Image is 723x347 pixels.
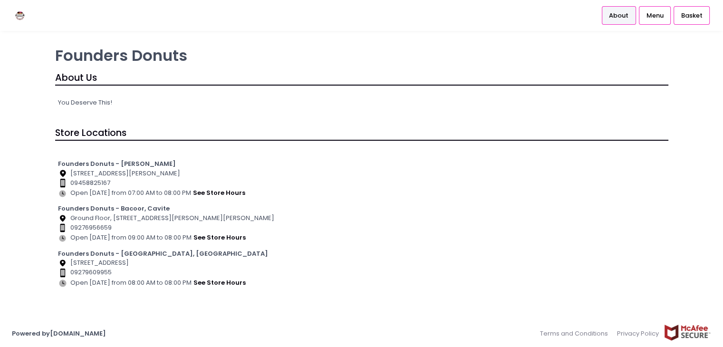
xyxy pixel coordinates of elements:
span: About [609,11,628,20]
a: Powered by[DOMAIN_NAME] [12,329,106,338]
div: Open [DATE] from 07:00 AM to 08:00 PM [58,188,665,198]
button: see store hours [193,278,246,288]
div: About Us [55,71,668,86]
div: Open [DATE] from 08:00 AM to 08:00 PM [58,278,665,288]
div: 09279609955 [58,268,665,277]
a: About [602,6,636,24]
img: mcafee-secure [664,324,711,341]
div: 09458825167 [58,178,665,188]
div: 09276956659 [58,223,665,232]
span: Menu [646,11,663,20]
p: You Deserve This! [58,98,665,107]
img: logo [12,7,29,24]
span: Basket [681,11,702,20]
b: Founders Donuts - [GEOGRAPHIC_DATA], [GEOGRAPHIC_DATA] [58,249,268,258]
div: Ground Floor, [STREET_ADDRESS][PERSON_NAME][PERSON_NAME] [58,213,665,223]
button: see store hours [193,188,246,198]
div: [STREET_ADDRESS] [58,258,665,268]
a: Privacy Policy [613,324,664,343]
b: Founders Donuts - Bacoor, Cavite [58,204,170,213]
div: [STREET_ADDRESS][PERSON_NAME] [58,169,665,178]
div: Store Locations [55,126,668,141]
b: Founders Donuts - [PERSON_NAME] [58,159,176,168]
button: see store hours [193,232,246,243]
div: Open [DATE] from 09:00 AM to 08:00 PM [58,232,665,243]
a: Menu [639,6,671,24]
p: Founders Donuts [55,46,668,65]
a: Terms and Conditions [540,324,613,343]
